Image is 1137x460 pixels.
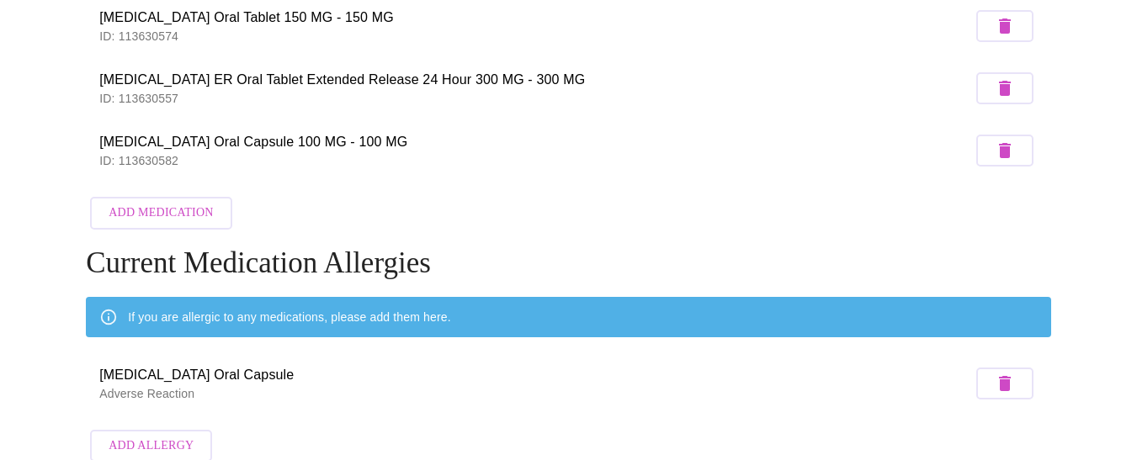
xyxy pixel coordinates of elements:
[99,70,972,90] span: [MEDICAL_DATA] ER Oral Tablet Extended Release 24 Hour 300 MG - 300 MG
[109,203,213,224] span: Add Medication
[99,90,972,107] p: ID: 113630557
[99,152,972,169] p: ID: 113630582
[90,197,231,230] button: Add Medication
[99,8,972,28] span: [MEDICAL_DATA] Oral Tablet 150 MG - 150 MG
[128,302,450,332] div: If you are allergic to any medications, please add them here.
[109,436,194,457] span: Add Allergy
[99,132,972,152] span: [MEDICAL_DATA] Oral Capsule 100 MG - 100 MG
[86,246,1051,280] h4: Current Medication Allergies
[99,365,972,385] span: [MEDICAL_DATA] Oral Capsule
[99,385,972,402] p: Adverse Reaction
[99,28,972,45] p: ID: 113630574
